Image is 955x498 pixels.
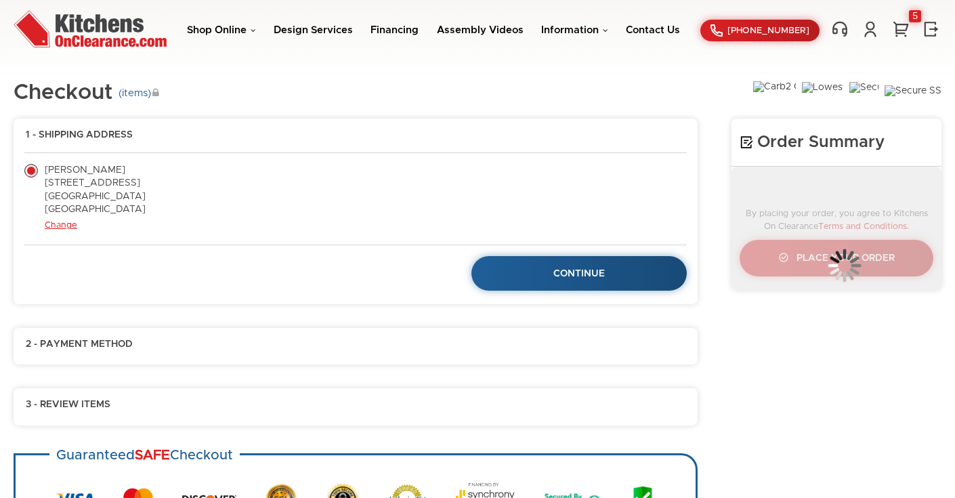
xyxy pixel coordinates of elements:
[45,221,77,230] a: Change
[119,87,159,100] small: ( items)
[541,25,608,35] a: Information
[553,269,605,278] span: Continue
[700,20,820,41] a: [PHONE_NUMBER]
[727,26,809,35] span: [PHONE_NUMBER]
[24,164,146,217] label: [PERSON_NAME] [STREET_ADDRESS] [GEOGRAPHIC_DATA] [GEOGRAPHIC_DATA]
[740,132,933,152] h4: Order Summary
[802,82,843,108] img: Lowest Price Guarantee
[370,25,419,35] a: Financing
[135,449,170,462] strong: SAFE
[909,10,921,22] div: 5
[849,82,878,109] img: Secure Order
[885,85,941,106] img: Secure SSL Encyption
[626,25,680,35] a: Contact Us
[471,256,687,290] a: Continue
[753,81,796,109] img: Carb2 Compliant
[26,399,110,411] span: 3 - Review Items
[437,25,524,35] a: Assembly Videos
[26,129,133,142] span: 1 - Shipping Address
[187,25,256,35] a: Shop Online
[14,81,159,105] h1: Checkout
[26,339,133,351] span: 2 - Payment Method
[274,25,353,35] a: Design Services
[49,440,240,471] h3: Guaranteed Checkout
[14,10,167,47] img: Kitchens On Clearance
[891,20,911,38] a: 5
